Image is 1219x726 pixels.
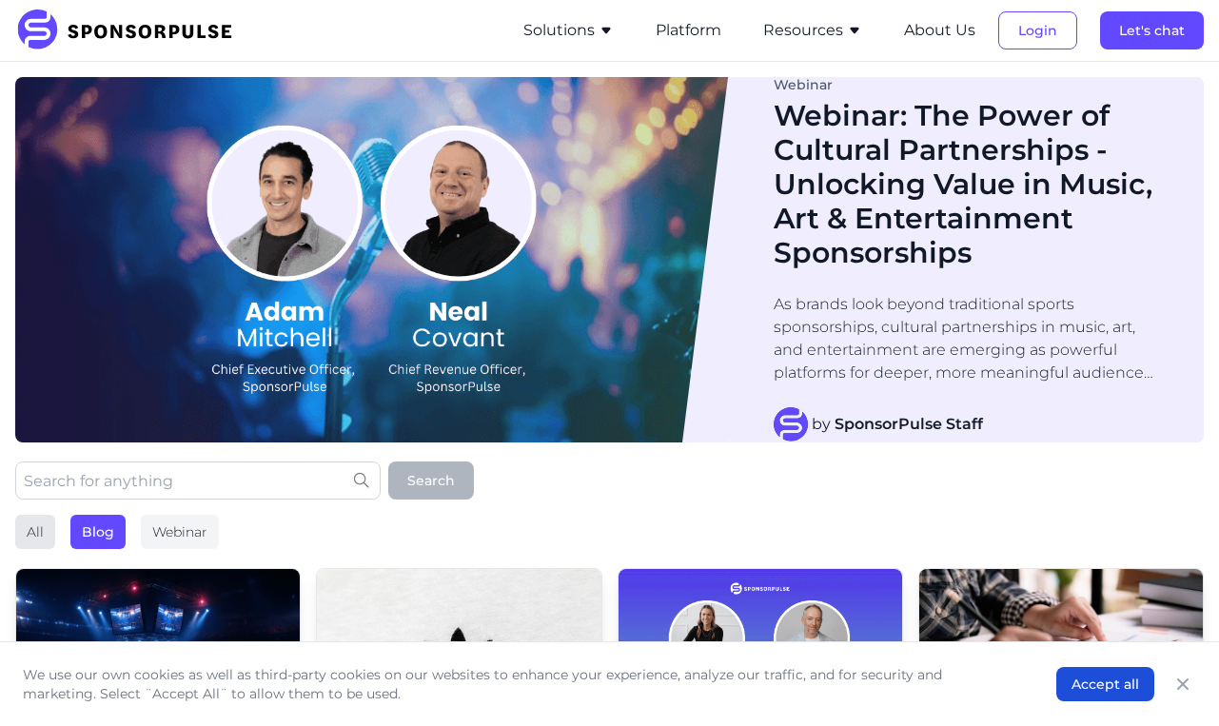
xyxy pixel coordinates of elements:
div: Blog [70,515,126,549]
iframe: Chat Widget [1124,635,1219,726]
button: Solutions [523,19,614,42]
button: Let's chat [1100,11,1204,49]
a: Blog ImageWebinarWebinar: The Power of Cultural Partnerships - Unlocking Value in Music, Art & En... [15,77,1204,442]
p: We use our own cookies as well as third-party cookies on our websites to enhance your experience,... [23,665,1018,703]
button: Login [998,11,1077,49]
div: Webinar [141,515,219,549]
div: Webinar [774,78,1166,91]
a: Let's chat [1100,22,1204,39]
img: search icon [354,473,369,488]
img: SponsorPulse [15,10,246,51]
button: Search [388,461,474,500]
a: About Us [904,22,975,39]
button: Accept all [1056,667,1154,701]
a: Login [998,22,1077,39]
div: All [15,515,55,549]
button: Platform [656,19,721,42]
span: by [812,413,983,436]
p: As brands look beyond traditional sports sponsorships, cultural partnerships in music, art, and e... [774,293,1166,384]
button: Resources [763,19,862,42]
input: Search for anything [15,461,381,500]
h1: Webinar: The Power of Cultural Partnerships - Unlocking Value in Music, Art & Entertainment Spons... [774,99,1166,270]
strong: SponsorPulse Staff [835,415,983,433]
img: Blog Image [15,77,728,442]
a: Platform [656,22,721,39]
img: SponsorPulse Staff [774,407,808,441]
button: About Us [904,19,975,42]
